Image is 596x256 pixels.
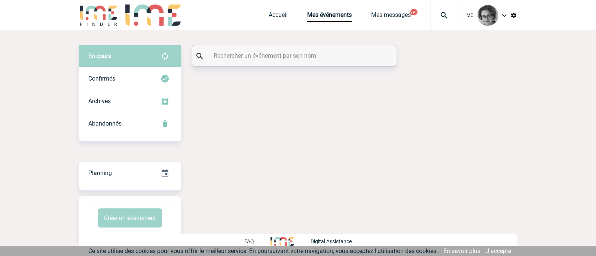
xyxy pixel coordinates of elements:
span: Planning [88,169,112,177]
button: 99+ [410,9,418,15]
span: Abandonnés [88,120,122,127]
a: J'accepte [486,247,511,255]
p: FAQ [244,238,254,244]
span: En cours [88,52,111,60]
a: Mes événements [307,11,352,22]
a: En savoir plus [443,247,480,255]
button: Créer un événement [98,208,162,228]
a: Mes messages [371,11,411,22]
div: Retrouvez ici tous vos évènements avant confirmation [79,45,181,67]
a: Accueil [269,11,288,22]
div: Retrouvez ici tous les événements que vous avez décidé d'archiver [79,90,181,112]
img: IME-Finder [79,4,118,26]
a: FAQ [244,237,271,244]
img: 101028-0.jpg [477,5,498,26]
div: Retrouvez ici tous vos événements organisés par date et état d'avancement [79,162,181,184]
span: Confirmés [88,75,115,82]
span: Ce site utilise des cookies pour vous offrir le meilleur service. En poursuivant votre navigation... [88,247,438,255]
span: Archivés [88,97,111,105]
input: Rechercher un événement par son nom [212,50,378,61]
a: Planning [79,162,181,184]
p: Digital Assistance [311,238,352,244]
div: Retrouvez ici tous vos événements annulés [79,112,181,135]
span: IME [465,13,473,18]
img: http://www.idealmeetingsevents.fr/ [271,237,294,246]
